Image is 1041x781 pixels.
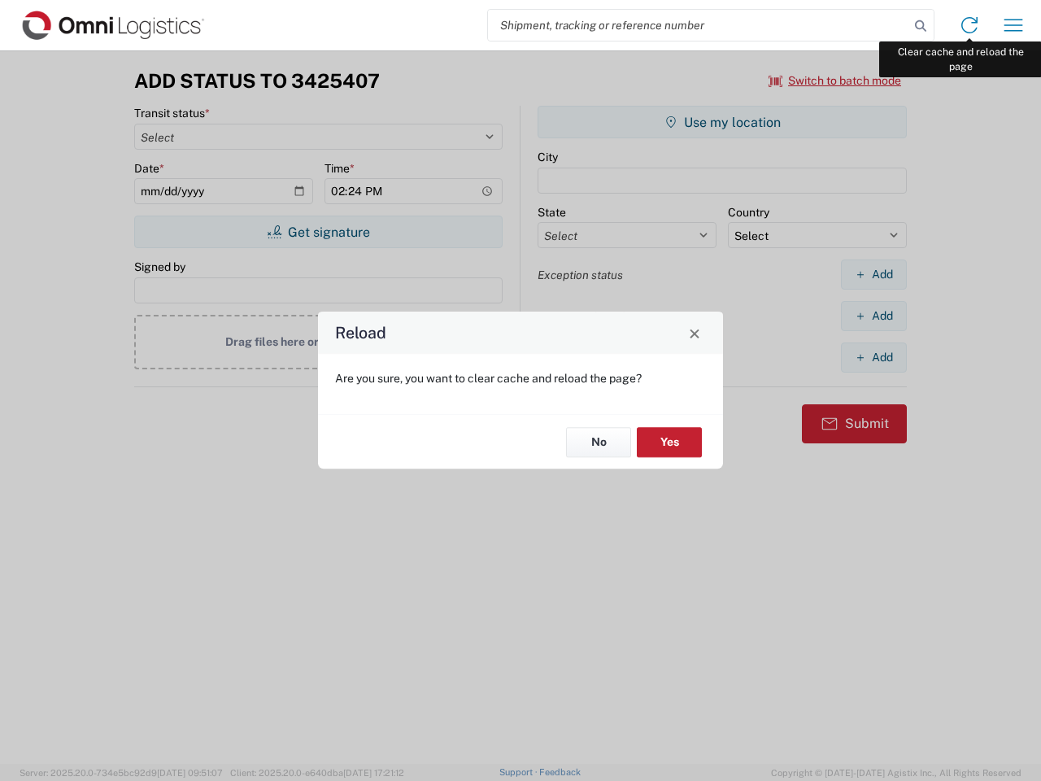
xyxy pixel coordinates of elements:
p: Are you sure, you want to clear cache and reload the page? [335,371,706,386]
h4: Reload [335,321,386,345]
input: Shipment, tracking or reference number [488,10,909,41]
button: Close [683,321,706,344]
button: No [566,427,631,457]
button: Yes [637,427,702,457]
